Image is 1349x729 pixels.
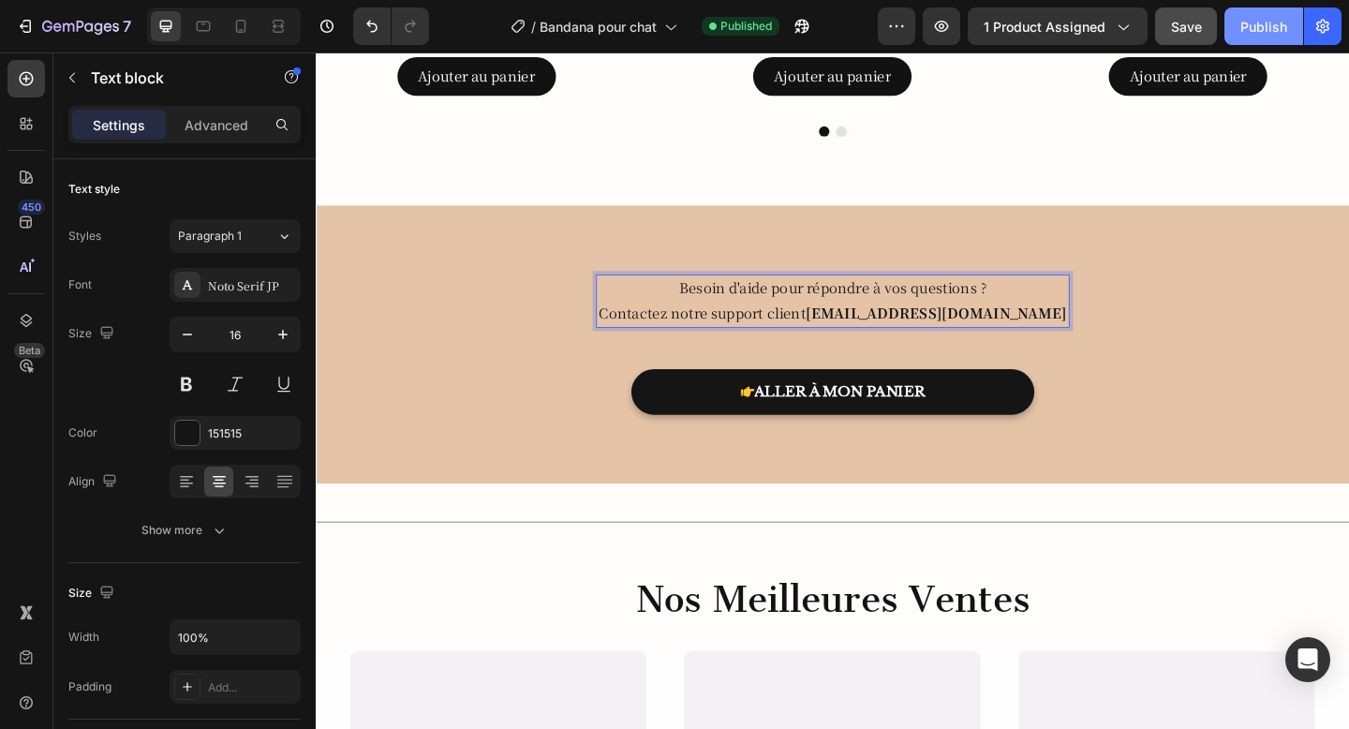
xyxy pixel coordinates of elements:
span: Save [1171,19,1202,35]
div: Undo/Redo [353,7,429,45]
div: Domaine [96,111,144,123]
img: website_grey.svg [30,49,45,64]
div: Width [68,629,99,646]
span: 1 product assigned [984,17,1105,37]
strong: [EMAIL_ADDRESS][DOMAIN_NAME] [533,273,817,294]
div: Styles [68,228,101,245]
button: Dot [566,81,577,92]
div: Rich Text Editor. Editing area: main [304,242,820,300]
div: Beta [14,343,45,358]
img: tab_keywords_by_traffic_grey.svg [213,109,228,124]
div: Ajouter au panier [885,13,1013,40]
div: Size [68,581,118,606]
div: Padding [68,678,111,695]
button: Publish [1224,7,1303,45]
div: Publish [1240,17,1287,37]
iframe: Design area [316,52,1349,729]
button: <p>ALLER À MON PANIER</p> [343,345,781,394]
div: Size [68,321,118,347]
button: Dot [547,81,558,92]
img: logo_orange.svg [30,30,45,45]
div: Domaine: [DOMAIN_NAME] [49,49,212,64]
span: Paragraph 1 [178,228,242,245]
p: ALLER À MON PANIER [477,356,663,383]
span: Bandana pour chat [540,17,657,37]
p: Text block [91,67,250,89]
div: Show more [141,521,229,540]
p: Settings [93,115,145,135]
button: Paragraph 1 [170,219,301,253]
input: Auto [170,620,300,654]
p: Besoin d'aide pour répondre à vos questions ? [306,244,818,271]
div: Align [68,469,121,495]
div: Mots-clés [233,111,287,123]
div: 450 [18,200,45,215]
button: 1 product assigned [968,7,1148,45]
div: v 4.0.25 [52,30,92,45]
div: 151515 [208,425,296,442]
button: 7 [7,7,140,45]
p: 7 [123,15,131,37]
p: Contactez notre support client [306,271,818,298]
div: Color [68,424,97,441]
p: Advanced [185,115,248,135]
div: Font [68,276,92,293]
span: Published [720,18,772,35]
div: Open Intercom Messenger [1285,637,1330,682]
div: Add... [208,679,296,696]
button: Show more [68,513,301,547]
button: Ajouter au panier [863,6,1035,48]
div: Text style [68,181,120,198]
span: / [531,17,536,37]
img: tab_domain_overview_orange.svg [76,109,91,124]
button: Save [1155,7,1217,45]
div: Noto Serif JP [208,277,296,294]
